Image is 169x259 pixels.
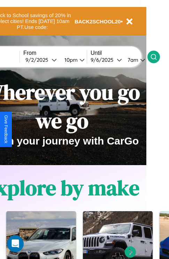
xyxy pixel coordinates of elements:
div: 9 / 6 / 2025 [91,57,117,63]
button: 9/2/2025 [23,56,59,64]
div: 9 / 2 / 2025 [25,57,52,63]
div: Give Feedback [3,115,8,143]
b: BACK2SCHOOL20 [75,18,121,24]
button: 10pm [59,56,87,64]
label: From [23,50,87,56]
div: 7am [124,57,140,63]
button: 7am [122,56,147,64]
div: Open Intercom Messenger [7,235,24,252]
label: Until [91,50,147,56]
div: 10pm [61,57,79,63]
